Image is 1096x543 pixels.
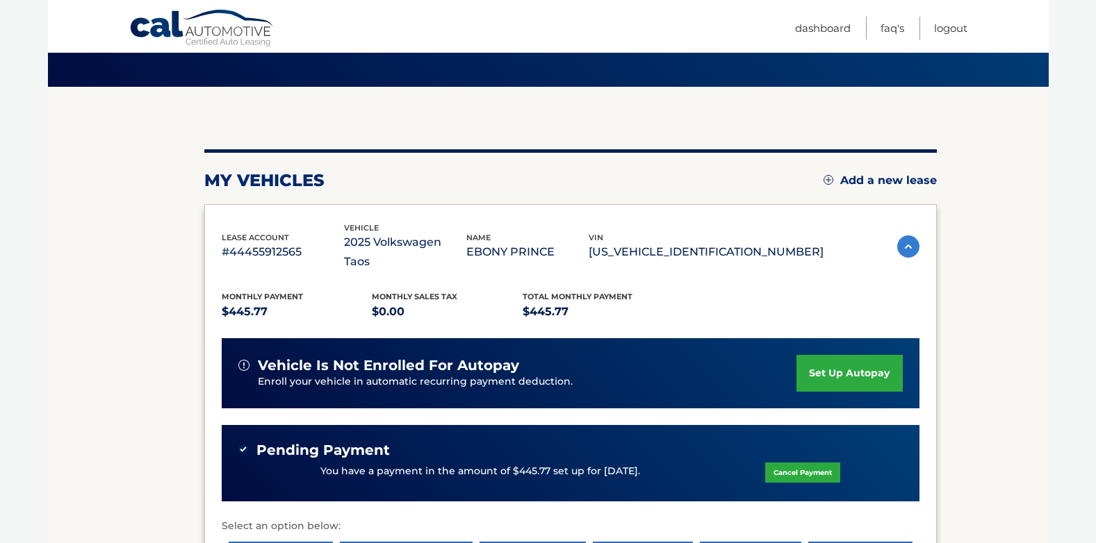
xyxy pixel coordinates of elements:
p: Enroll your vehicle in automatic recurring payment deduction. [258,374,797,390]
a: Dashboard [795,17,851,40]
img: add.svg [824,175,833,185]
p: [US_VEHICLE_IDENTIFICATION_NUMBER] [589,242,824,262]
a: Add a new lease [824,174,937,187]
span: vehicle [344,223,379,233]
p: #44455912565 [222,242,344,262]
span: vehicle is not enrolled for autopay [258,357,519,374]
a: Cancel Payment [765,462,840,483]
p: You have a payment in the amount of $445.77 set up for [DATE]. [320,464,640,479]
a: Logout [934,17,967,40]
p: $445.77 [222,302,373,321]
span: Total Monthly Payment [523,292,632,301]
span: vin [589,233,603,242]
span: Pending Payment [256,442,390,459]
img: check-green.svg [238,444,248,454]
span: lease account [222,233,289,242]
a: FAQ's [881,17,904,40]
p: 2025 Volkswagen Taos [344,233,466,271]
span: name [466,233,491,242]
a: set up autopay [796,355,902,392]
img: accordion-active.svg [897,235,919,258]
p: Select an option below: [222,518,919,535]
span: Monthly Payment [222,292,303,301]
a: Cal Automotive [129,9,275,49]
p: $0.00 [372,302,523,321]
p: EBONY PRINCE [466,242,589,262]
p: $445.77 [523,302,673,321]
img: alert-white.svg [238,360,250,371]
span: Monthly sales Tax [372,292,457,301]
h2: my vehicles [204,170,325,191]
